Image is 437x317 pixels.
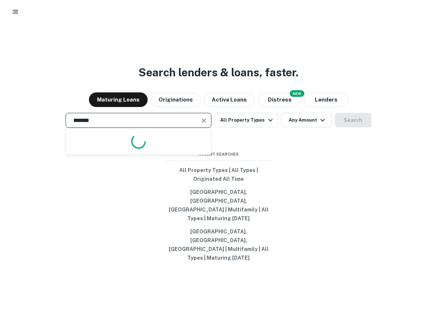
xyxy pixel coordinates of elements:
button: Any Amount [281,113,332,127]
button: [GEOGRAPHIC_DATA], [GEOGRAPHIC_DATA], [GEOGRAPHIC_DATA] | Multifamily | All Types | Maturing [DATE] [164,225,273,264]
button: Search distressed loans with lien and other non-mortgage details. [258,92,301,107]
h3: Search lenders & loans, faster. [138,64,299,81]
button: Maturing Loans [89,92,148,107]
button: [GEOGRAPHIC_DATA], [GEOGRAPHIC_DATA], [GEOGRAPHIC_DATA] | Multifamily | All Types | Maturing [DATE] [164,186,273,225]
span: Recent Searches [164,151,273,157]
div: NEW [290,90,304,97]
button: All Property Types [214,113,278,127]
button: Active Loans [204,92,255,107]
button: Lenders [304,92,348,107]
button: All Property Types | All Types | Originated All Time [164,164,273,186]
button: Clear [199,115,209,126]
button: Originations [151,92,201,107]
iframe: Chat Widget [401,259,437,294]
